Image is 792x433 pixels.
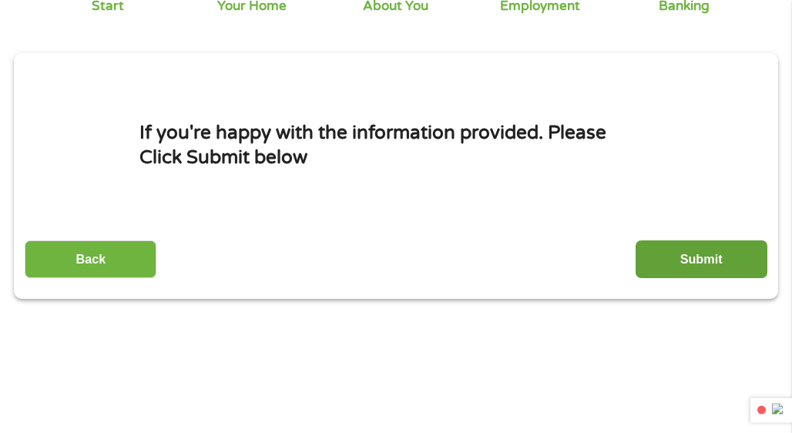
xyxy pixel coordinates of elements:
[636,240,767,278] input: Submit
[139,121,653,170] h1: If you're happy with the information provided. Please Click Submit below
[25,240,156,278] input: Back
